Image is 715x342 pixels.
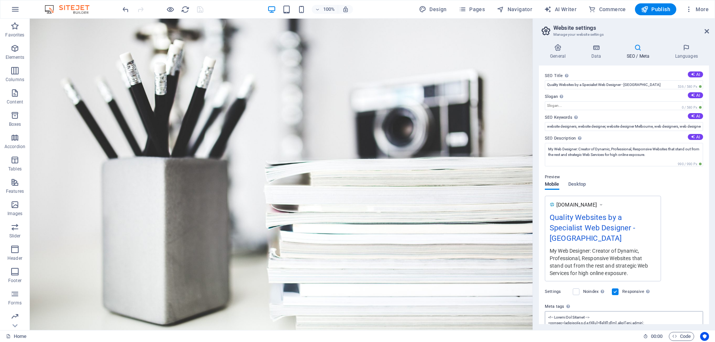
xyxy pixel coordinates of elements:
p: Content [7,99,23,105]
label: SEO Title [545,71,703,80]
p: Preview [545,173,560,182]
h4: Languages [664,44,709,60]
span: More [685,6,709,13]
button: Commerce [585,3,629,15]
span: Navigator [497,6,532,13]
button: SEO Title [688,71,703,77]
button: Navigator [494,3,535,15]
span: Publish [641,6,670,13]
span: 536 / 580 Px [676,84,703,89]
p: Columns [6,77,24,83]
h2: Website settings [553,25,709,31]
a: Click to cancel selection. Double-click to open Pages [6,332,26,341]
p: Footer [8,278,22,284]
span: 990 / 990 Px [676,162,703,167]
label: Settings [545,287,569,296]
button: Usercentrics [700,332,709,341]
span: Commerce [588,6,626,13]
span: Desktop [568,180,586,190]
button: undo [121,5,130,14]
span: [DOMAIN_NAME] [556,201,597,208]
div: Quality Websites by a Specialist Web Designer - [GEOGRAPHIC_DATA] [550,212,656,247]
button: Design [416,3,450,15]
h3: Manage your website settings [553,31,694,38]
h4: SEO / Meta [615,44,664,60]
span: Pages [459,6,485,13]
button: reload [181,5,190,14]
i: On resize automatically adjust zoom level to fit chosen device. [342,6,349,13]
h6: 100% [323,5,335,14]
p: Header [7,255,22,261]
img: logo.png [550,202,554,207]
span: AI Writer [544,6,576,13]
p: Elements [6,54,25,60]
label: Meta tags [545,302,703,311]
button: Code [669,332,694,341]
label: SEO Description [545,134,703,143]
button: Slogan [688,92,703,98]
div: Preview [545,182,586,196]
button: 100% [312,5,338,14]
h4: Data [580,44,615,60]
span: Design [419,6,447,13]
input: Slogan... [545,101,703,110]
p: Tables [8,166,22,172]
span: Mobile [545,180,559,190]
span: Code [672,332,691,341]
i: Undo: Change meta tags (Ctrl+Z) [121,5,130,14]
label: Responsive [622,287,652,296]
button: SEO Description [688,134,703,140]
button: Publish [635,3,676,15]
p: Features [6,188,24,194]
p: Favorites [5,32,24,38]
p: Boxes [9,121,21,127]
button: AI Writer [541,3,579,15]
span: : [656,333,657,339]
button: Click here to leave preview mode and continue editing [166,5,175,14]
p: Images [7,211,23,217]
h6: Session time [643,332,663,341]
div: Design (Ctrl+Alt+Y) [416,3,450,15]
div: My Web Designer: Creator of Dynamic, Professional, Responsive Websites that stand out from the re... [550,247,656,277]
p: Slider [9,233,21,239]
label: Slogan [545,92,703,101]
img: Editor Logo [43,5,99,14]
i: Reload page [181,5,190,14]
span: 00 00 [651,332,662,341]
h4: General [539,44,580,60]
span: 0 / 580 Px [680,105,703,110]
p: Forms [8,300,22,306]
button: Pages [456,3,488,15]
p: Accordion [4,144,25,150]
button: SEO Keywords [688,113,703,119]
button: More [682,3,712,15]
label: SEO Keywords [545,113,703,122]
label: Noindex [583,287,607,296]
